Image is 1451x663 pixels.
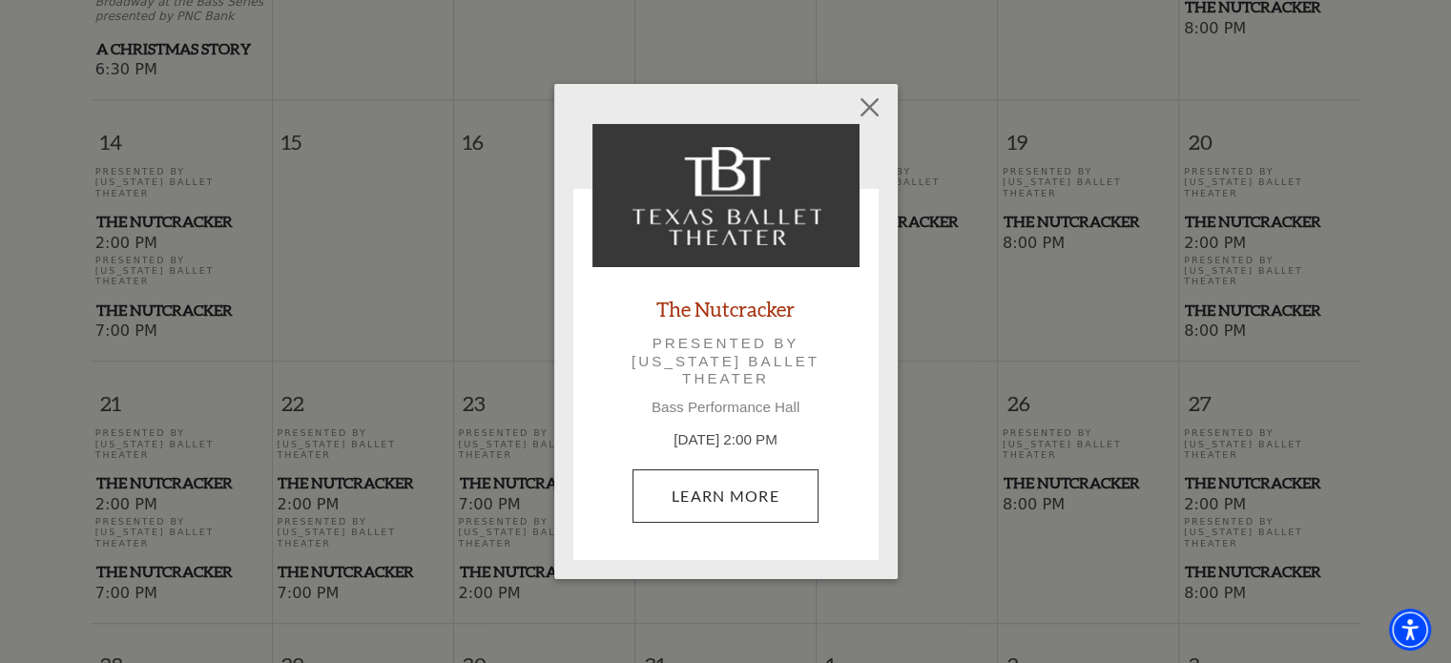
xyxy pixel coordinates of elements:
div: Accessibility Menu [1389,609,1431,651]
p: Bass Performance Hall [592,399,860,416]
p: [DATE] 2:00 PM [592,429,860,451]
a: December 22, 2:00 PM Learn More [632,469,819,523]
a: The Nutcracker [656,296,795,321]
img: The Nutcracker [592,124,860,267]
button: Close [851,89,887,125]
p: Presented by [US_STATE] Ballet Theater [619,335,833,387]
